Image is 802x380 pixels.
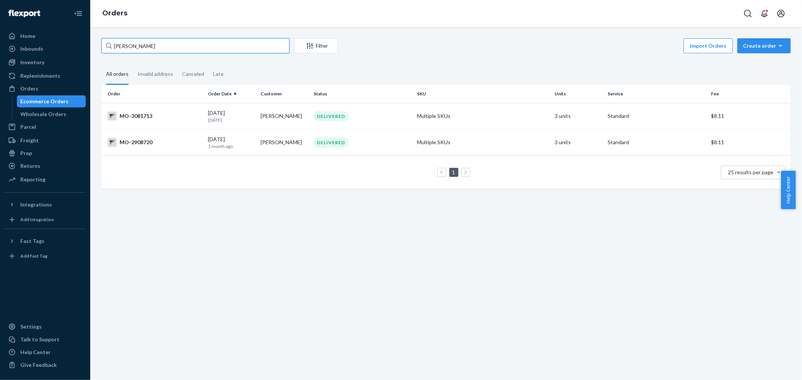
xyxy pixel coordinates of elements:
a: Orders [5,83,86,95]
a: Settings [5,321,86,333]
div: Prep [20,149,32,157]
div: Canceled [182,64,204,84]
ol: breadcrumbs [96,3,133,24]
div: [DATE] [208,136,255,149]
th: Order Date [205,85,258,103]
a: Help Center [5,346,86,358]
div: Replenishments [20,72,60,80]
a: Inventory [5,56,86,68]
div: Add Integration [20,216,54,223]
a: Reporting [5,173,86,185]
button: Open account menu [773,6,788,21]
div: Inventory [20,59,44,66]
p: Standard [608,139,705,146]
div: MO-3081713 [108,112,202,121]
div: All orders [106,64,129,85]
button: Fast Tags [5,235,86,247]
div: Add Fast Tag [20,253,47,259]
div: Create order [743,42,785,50]
button: Give Feedback [5,359,86,371]
a: Talk to Support [5,333,86,345]
input: Search orders [102,38,290,53]
div: Returns [20,162,40,170]
a: Inbounds [5,43,86,55]
td: $8.11 [708,103,791,129]
button: Help Center [781,171,796,209]
div: Customer [261,90,308,97]
th: Order [102,85,205,103]
button: Import Orders [684,38,733,53]
td: 3 units [552,103,605,129]
div: Reporting [20,176,45,183]
a: Prep [5,147,86,159]
div: Invalid address [138,64,173,84]
button: Integrations [5,199,86,211]
div: Give Feedback [20,361,57,369]
th: SKU [414,85,552,103]
div: Settings [20,323,42,330]
div: Help Center [20,348,51,356]
a: Home [5,30,86,42]
div: Fast Tags [20,237,44,245]
div: DELIVERED [314,111,349,121]
a: Returns [5,160,86,172]
p: Standard [608,112,705,120]
a: Parcel [5,121,86,133]
button: Create order [737,38,791,53]
button: Filter [294,38,338,53]
a: Orders [102,9,127,17]
div: [DATE] [208,109,255,123]
td: [PERSON_NAME] [258,129,311,155]
div: Home [20,32,35,40]
div: Ecommerce Orders [21,98,69,105]
div: Filter [294,42,337,50]
p: 1 month ago [208,143,255,149]
div: Wholesale Orders [21,110,67,118]
div: Late [213,64,224,84]
div: Integrations [20,201,52,208]
a: Wholesale Orders [17,108,86,120]
th: Service [605,85,708,103]
p: [DATE] [208,117,255,123]
div: Orders [20,85,38,92]
div: MO-2908720 [108,138,202,147]
th: Units [552,85,605,103]
td: [PERSON_NAME] [258,103,311,129]
a: Freight [5,134,86,146]
a: Page 1 is your current page [451,169,457,175]
span: 25 results per page [728,169,774,175]
a: Ecommerce Orders [17,95,86,107]
a: Add Integration [5,214,86,226]
div: DELIVERED [314,137,349,148]
td: Multiple SKUs [414,129,552,155]
a: Add Fast Tag [5,250,86,262]
div: Freight [20,137,39,144]
td: $8.11 [708,129,791,155]
th: Status [311,85,414,103]
div: Inbounds [20,45,43,53]
button: Open Search Box [740,6,755,21]
a: Replenishments [5,70,86,82]
img: Flexport logo [8,10,40,17]
div: Parcel [20,123,36,131]
td: 3 units [552,129,605,155]
th: Fee [708,85,791,103]
button: Close Navigation [71,6,86,21]
td: Multiple SKUs [414,103,552,129]
button: Open notifications [757,6,772,21]
div: Talk to Support [20,336,59,343]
